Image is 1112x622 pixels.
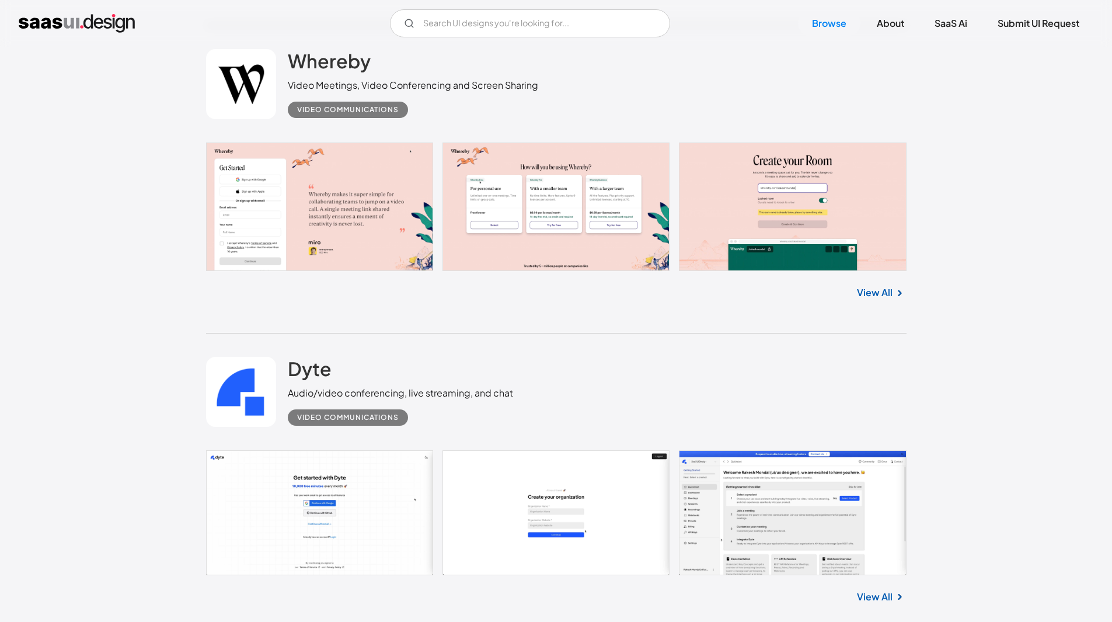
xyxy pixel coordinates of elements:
a: home [19,14,135,33]
h2: Whereby [288,49,371,72]
a: View All [857,286,893,300]
div: Audio/video conferencing, live streaming, and chat [288,386,513,400]
input: Search UI designs you're looking for... [390,9,670,37]
a: View All [857,590,893,604]
form: Email Form [390,9,670,37]
a: Submit UI Request [984,11,1093,36]
a: Dyte [288,357,332,386]
div: Video Meetings, Video Conferencing and Screen Sharing [288,78,538,92]
a: Browse [798,11,860,36]
a: SaaS Ai [921,11,981,36]
a: About [863,11,918,36]
h2: Dyte [288,357,332,380]
div: Video Communications [297,103,399,117]
a: Whereby [288,49,371,78]
div: Video Communications [297,411,399,425]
